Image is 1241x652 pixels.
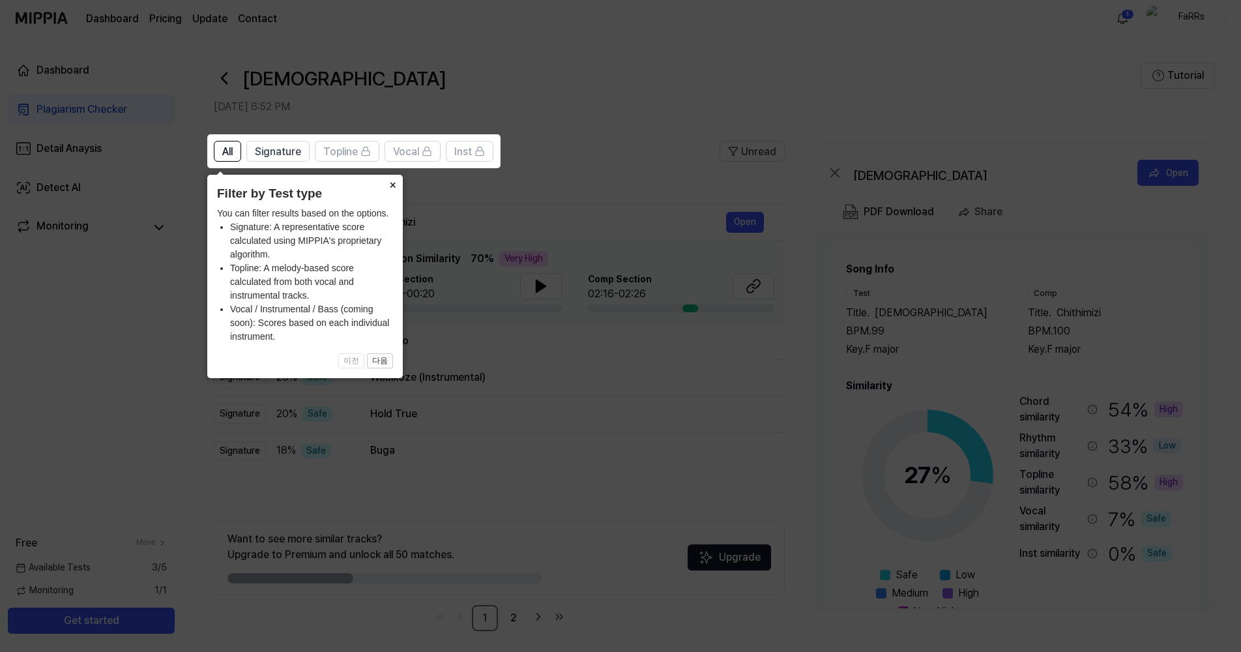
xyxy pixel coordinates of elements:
[222,144,233,160] span: All
[214,141,241,162] button: All
[230,261,393,303] li: Topline: A melody-based score calculated from both vocal and instrumental tracks.
[393,144,419,160] span: Vocal
[385,141,441,162] button: Vocal
[230,303,393,344] li: Vocal / Instrumental / Bass (coming soon): Scores based on each individual instrument.
[446,141,493,162] button: Inst
[315,141,379,162] button: Topline
[454,144,472,160] span: Inst
[246,141,310,162] button: Signature
[217,185,393,203] header: Filter by Test type
[367,353,393,369] button: 다음
[382,175,403,193] button: Close
[217,207,393,344] div: You can filter results based on the options.
[323,144,358,160] span: Topline
[230,220,393,261] li: Signature: A representative score calculated using MIPPIA's proprietary algorithm.
[255,144,301,160] span: Signature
